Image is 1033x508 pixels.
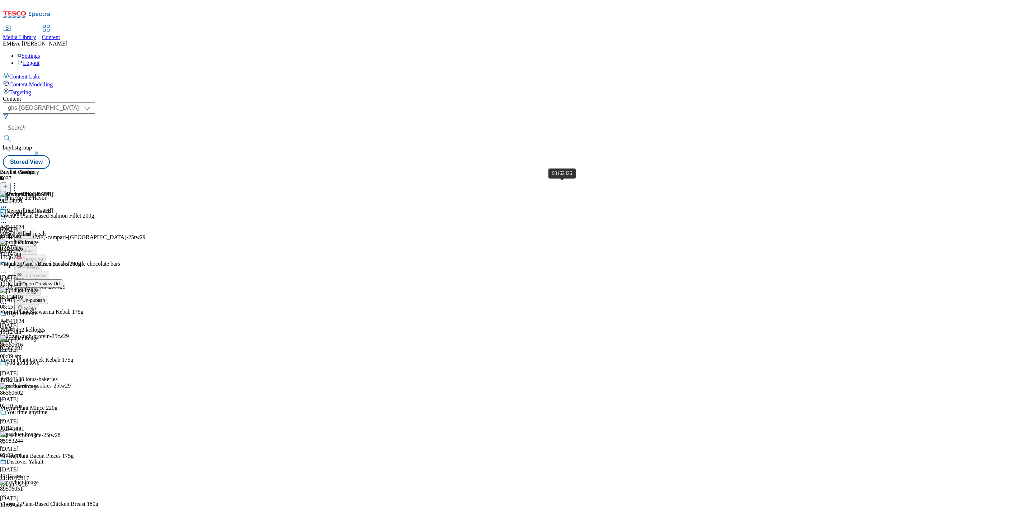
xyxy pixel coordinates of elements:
a: Targeting [3,88,1030,96]
span: Content Modelling [9,81,53,87]
span: Eve [PERSON_NAME] [11,41,67,47]
div: Pick up and share a pack of Nestle chocolate bars [6,261,120,267]
span: Targeting [9,89,31,95]
a: Media Library [3,25,36,41]
a: Settings [17,53,40,59]
a: Logout [17,60,39,66]
input: Search [3,121,1030,135]
div: Content [3,96,1030,102]
span: Content Lake [9,73,41,80]
a: Content Modelling [3,80,1030,88]
span: Content [42,34,60,40]
a: Content [42,25,60,41]
svg: Search Filters [3,114,9,119]
span: EM [3,41,11,47]
a: Content Lake [3,72,1030,80]
span: buylistgroup [3,144,32,151]
span: Media Library [3,34,36,40]
button: Stored View [3,155,50,169]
